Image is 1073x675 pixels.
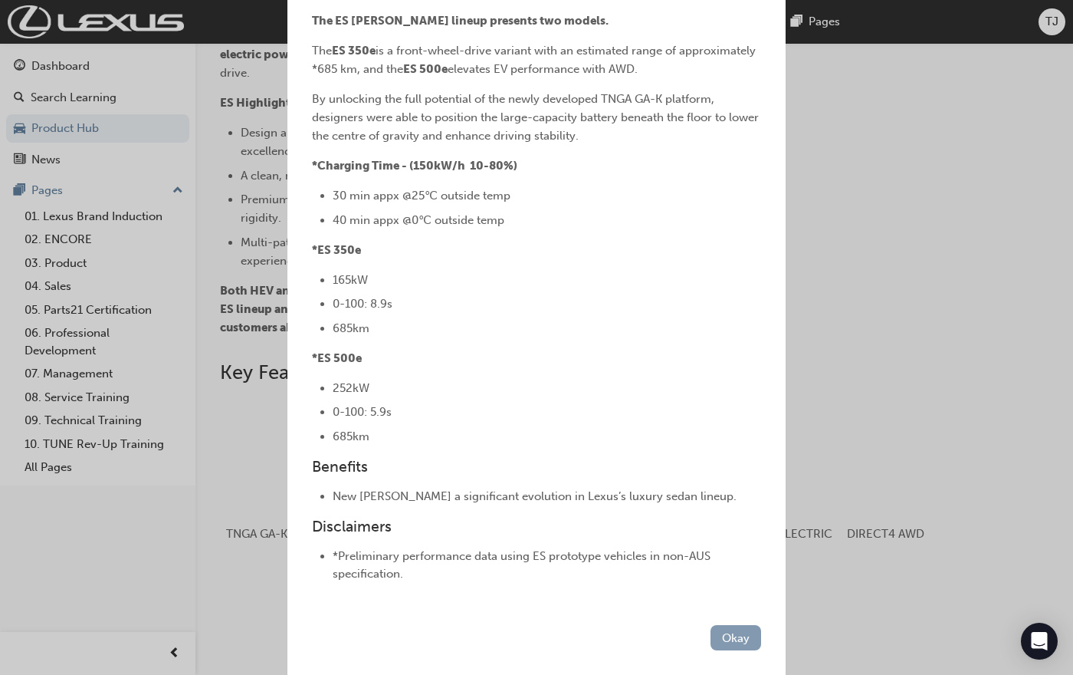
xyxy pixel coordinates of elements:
[333,548,761,582] li: *Preliminary performance data using ES prototype vehicles in non-AUS specification.
[333,213,504,227] span: 40 min appx @0℃ outside temp
[333,430,369,443] span: 685km
[448,62,638,76] span: elevates EV performance with AWD.
[333,321,369,335] span: 685km
[312,14,609,28] span: The ES [PERSON_NAME] lineup presents two models.
[710,625,761,650] button: Okay
[333,488,761,505] li: New [PERSON_NAME] a significant evolution in Lexus’s luxury sedan lineup.
[312,458,761,476] h3: Benefits
[333,273,368,287] span: 165kW
[312,351,362,365] span: *ES 500e
[1021,623,1058,660] div: Open Intercom Messenger
[333,297,392,311] span: 0-100: 8.9s
[312,44,759,76] span: is a front-wheel-drive variant with an estimated range of approximately *685 km, and the
[312,92,762,143] span: By unlocking the full potential of the newly developed TNGA GA-K platform, designers were able to...
[333,405,392,419] span: 0-100: 5.9s
[332,44,376,58] span: ES 350e
[312,243,361,257] span: *ES 350e
[403,62,448,76] span: ES 500e
[333,189,510,202] span: 30 min appx @25℃ outside temp
[312,518,761,535] h3: Disclaimers
[333,381,369,395] span: 252kW
[312,159,517,173] span: *Charging Time - (150kW/h 10-80%)
[312,44,332,58] span: The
